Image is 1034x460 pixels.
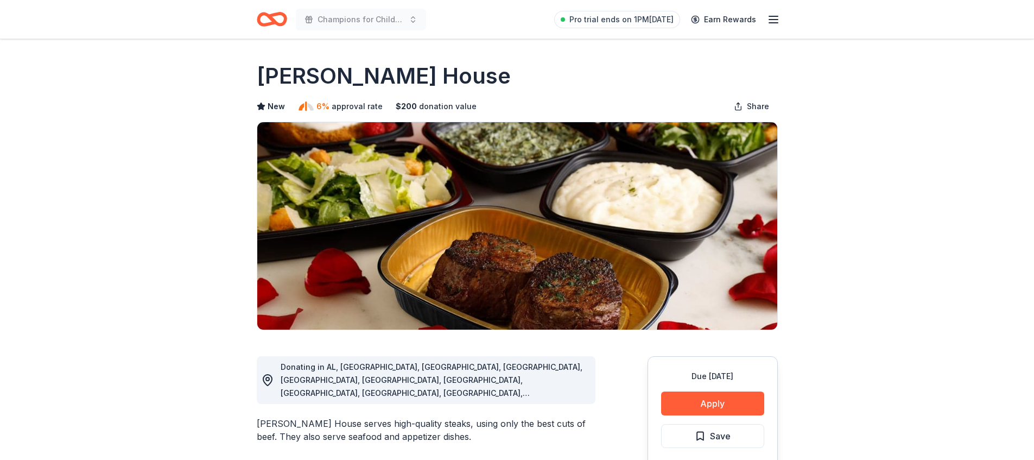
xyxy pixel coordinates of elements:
span: Share [747,100,769,113]
span: New [268,100,285,113]
span: Pro trial ends on 1PM[DATE] [569,13,674,26]
button: Save [661,424,764,448]
div: [PERSON_NAME] House serves high-quality steaks, using only the best cuts of beef. They also serve... [257,417,595,443]
button: Share [725,96,778,117]
a: Earn Rewards [684,10,763,29]
span: donation value [419,100,477,113]
button: Champions for Children [296,9,426,30]
span: Save [710,429,731,443]
span: approval rate [332,100,383,113]
a: Home [257,7,287,32]
span: Champions for Children [318,13,404,26]
a: Pro trial ends on 1PM[DATE] [554,11,680,28]
button: Apply [661,392,764,415]
img: Image for Ruth's Chris Steak House [257,122,777,330]
h1: [PERSON_NAME] House [257,61,511,91]
span: 6% [316,100,329,113]
span: $ 200 [396,100,417,113]
div: Due [DATE] [661,370,764,383]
